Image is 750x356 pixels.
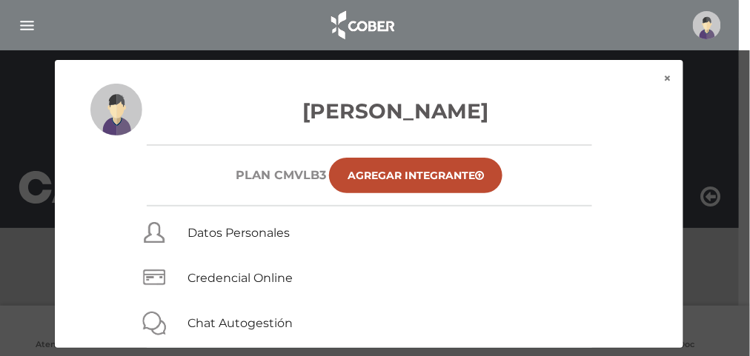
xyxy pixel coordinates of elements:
button: × [651,60,683,97]
a: Datos Personales [187,226,290,240]
a: Chat Autogestión [187,316,293,330]
img: profile-placeholder.svg [90,84,142,135]
img: logo_cober_home-white.png [323,7,401,43]
img: Cober_menu-lines-white.svg [18,16,36,35]
h6: Plan CMVLB3 [236,168,326,182]
h3: [PERSON_NAME] [90,95,648,127]
img: profile-placeholder.svg [693,11,721,39]
a: Credencial Online [187,271,293,285]
a: Agregar Integrante [329,158,502,193]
